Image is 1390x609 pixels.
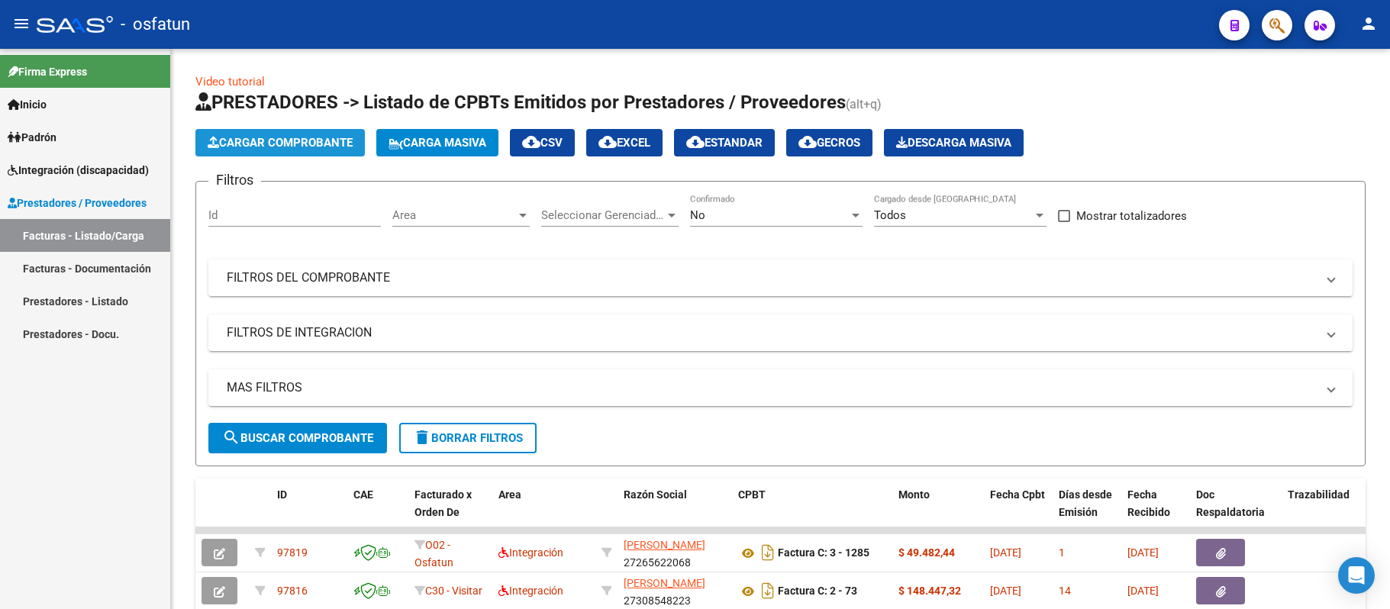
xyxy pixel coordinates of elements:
span: Seleccionar Gerenciador [541,208,665,222]
span: Area [392,208,516,222]
app-download-masive: Descarga masiva de comprobantes (adjuntos) [884,129,1024,156]
mat-panel-title: MAS FILTROS [227,379,1316,396]
mat-expansion-panel-header: MAS FILTROS [208,369,1353,406]
datatable-header-cell: Monto [892,478,984,546]
span: Todos [874,208,906,222]
button: Estandar [674,129,775,156]
span: (alt+q) [846,97,882,111]
span: 14 [1059,585,1071,597]
h3: Filtros [208,169,261,191]
button: CSV [510,129,575,156]
datatable-header-cell: CPBT [732,478,892,546]
span: Estandar [686,136,763,150]
mat-panel-title: FILTROS DEL COMPROBANTE [227,269,1316,286]
span: Monto [898,488,930,501]
span: Trazabilidad [1288,488,1350,501]
datatable-header-cell: Trazabilidad [1282,478,1373,546]
span: Días desde Emisión [1059,488,1112,518]
span: Inicio [8,96,47,113]
i: Descargar documento [758,540,778,565]
span: Borrar Filtros [413,431,523,445]
span: Buscar Comprobante [222,431,373,445]
span: Firma Express [8,63,87,80]
span: [DATE] [990,546,1021,559]
mat-icon: menu [12,14,31,33]
span: [DATE] [990,585,1021,597]
datatable-header-cell: Area [492,478,595,546]
datatable-header-cell: Facturado x Orden De [408,478,492,546]
mat-panel-title: FILTROS DE INTEGRACION [227,324,1316,341]
span: Fecha Recibido [1127,488,1170,518]
datatable-header-cell: ID [271,478,347,546]
span: Prestadores / Proveedores [8,195,147,211]
button: Buscar Comprobante [208,423,387,453]
datatable-header-cell: Razón Social [618,478,732,546]
span: CSV [522,136,563,150]
span: Razón Social [624,488,687,501]
span: [DATE] [1127,585,1159,597]
span: [PERSON_NAME] [624,539,705,551]
mat-icon: cloud_download [598,133,617,151]
button: Gecros [786,129,872,156]
span: 97816 [277,585,308,597]
span: Fecha Cpbt [990,488,1045,501]
span: Padrón [8,129,56,146]
span: Descarga Masiva [896,136,1011,150]
span: Facturado x Orden De [414,488,472,518]
mat-expansion-panel-header: FILTROS DEL COMPROBANTE [208,259,1353,296]
span: - osfatun [121,8,190,41]
mat-icon: delete [413,428,431,446]
mat-expansion-panel-header: FILTROS DE INTEGRACION [208,314,1353,351]
span: 1 [1059,546,1065,559]
i: Descargar documento [758,578,778,603]
span: Integración [498,546,563,559]
span: 97819 [277,546,308,559]
button: Cargar Comprobante [195,129,365,156]
datatable-header-cell: Días desde Emisión [1053,478,1121,546]
span: [PERSON_NAME] [624,577,705,589]
span: No [690,208,705,222]
span: PRESTADORES -> Listado de CPBTs Emitidos por Prestadores / Proveedores [195,92,846,113]
div: 27265622068 [624,536,726,569]
datatable-header-cell: Fecha Cpbt [984,478,1053,546]
span: C30 - Visitar [425,585,482,597]
mat-icon: search [222,428,240,446]
div: Open Intercom Messenger [1338,557,1375,594]
strong: $ 148.447,32 [898,585,961,597]
span: EXCEL [598,136,650,150]
mat-icon: person [1359,14,1378,33]
span: CAE [353,488,373,501]
span: Mostrar totalizadores [1076,207,1187,225]
span: Carga Masiva [389,136,486,150]
span: CPBT [738,488,766,501]
a: Video tutorial [195,75,265,89]
datatable-header-cell: CAE [347,478,408,546]
span: ID [277,488,287,501]
span: Gecros [798,136,860,150]
strong: $ 49.482,44 [898,546,955,559]
mat-icon: cloud_download [686,133,705,151]
button: Carga Masiva [376,129,498,156]
datatable-header-cell: Fecha Recibido [1121,478,1190,546]
div: 27308548223 [624,575,726,607]
span: O02 - Osfatun Propio [414,539,453,586]
button: Borrar Filtros [399,423,537,453]
span: Integración [498,585,563,597]
span: Area [498,488,521,501]
button: Descarga Masiva [884,129,1024,156]
strong: Factura C: 3 - 1285 [778,547,869,559]
mat-icon: cloud_download [798,133,817,151]
span: Integración (discapacidad) [8,162,149,179]
strong: Factura C: 2 - 73 [778,585,857,598]
span: [DATE] [1127,546,1159,559]
datatable-header-cell: Doc Respaldatoria [1190,478,1282,546]
span: Cargar Comprobante [208,136,353,150]
span: Doc Respaldatoria [1196,488,1265,518]
button: EXCEL [586,129,663,156]
mat-icon: cloud_download [522,133,540,151]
